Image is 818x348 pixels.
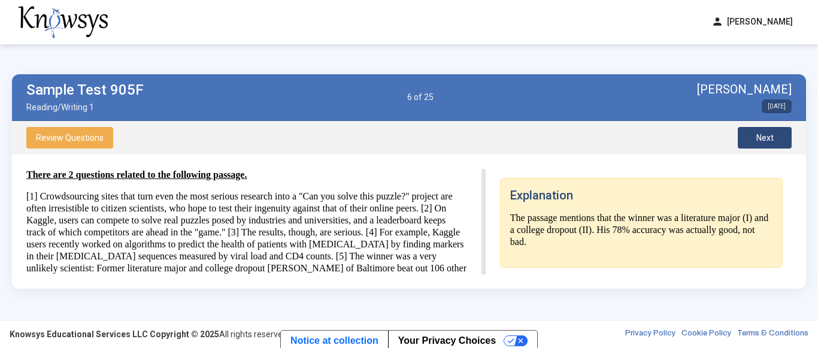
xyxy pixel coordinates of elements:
[756,133,774,143] span: Next
[738,127,792,149] button: Next
[762,99,792,113] span: [DATE]
[697,81,792,97] label: [PERSON_NAME]
[10,328,289,340] div: All rights reserved.
[704,12,800,32] button: person[PERSON_NAME]
[407,92,434,102] span: 6 of 25
[510,212,772,248] p: The passage mentions that the winner was a literature major (I) and a college dropout (II). His 7...
[26,170,247,180] u: There are 2 questions related to the following passage.
[36,133,104,143] span: Review Questions
[625,328,675,340] a: Privacy Policy
[10,329,219,339] strong: Knowsys Educational Services LLC Copyright © 2025
[711,16,723,28] span: person
[510,188,772,202] h4: Explanation
[26,190,467,298] p: [1] Crowdsourcing sites that turn even the most serious research into a "Can you solve this puzzl...
[18,6,108,38] img: knowsys-logo.png
[26,127,113,149] button: Review Questions
[681,328,731,340] a: Cookie Policy
[737,328,808,340] a: Terms & Conditions
[26,102,144,112] span: Reading/Writing 1
[26,82,144,98] label: Sample Test 905F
